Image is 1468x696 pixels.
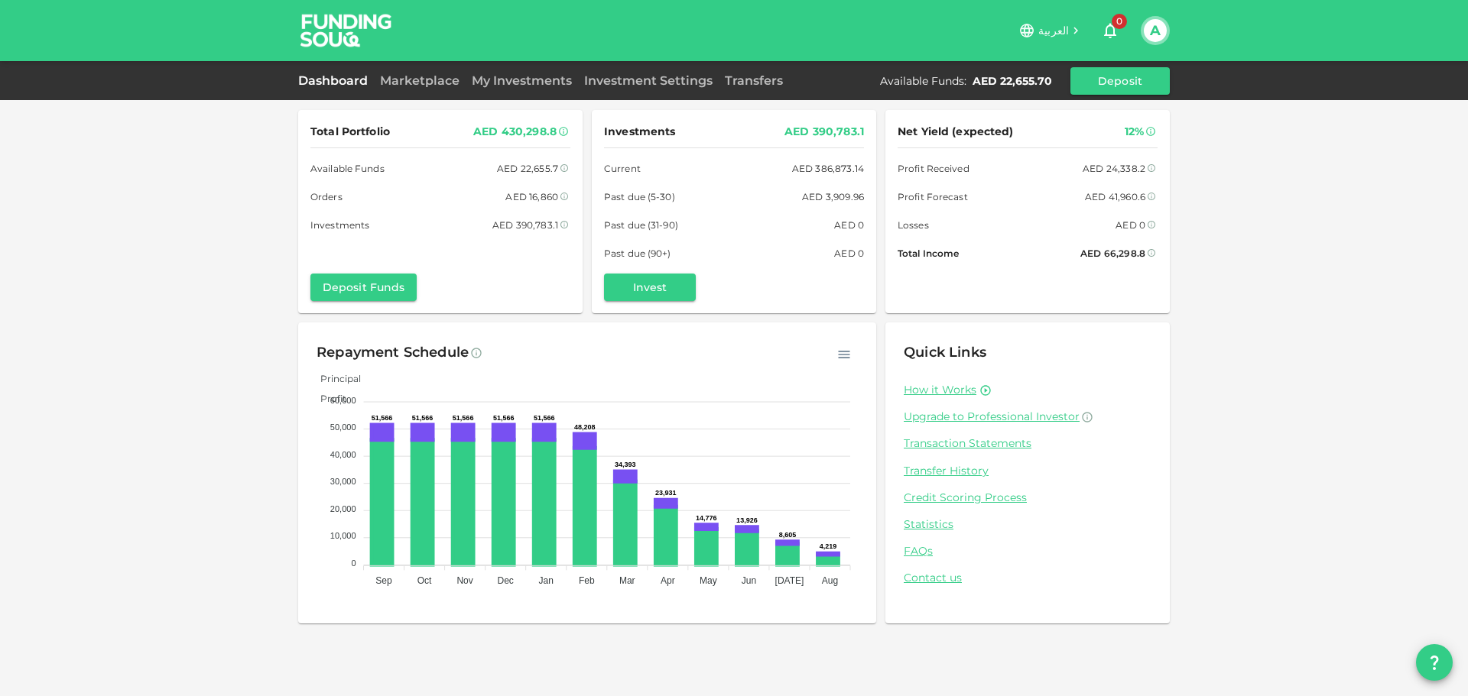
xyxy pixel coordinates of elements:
button: Deposit Funds [310,274,417,301]
div: AED 3,909.96 [802,189,864,205]
a: My Investments [466,73,578,88]
a: Investment Settings [578,73,719,88]
a: How it Works [904,383,976,397]
span: Orders [310,189,343,205]
div: AED 66,298.8 [1080,245,1145,261]
div: AED 22,655.7 [497,160,558,176]
span: Losses [898,217,929,233]
span: Available Funds [310,160,385,176]
span: Investments [310,217,369,233]
tspan: Nov [456,575,473,586]
tspan: [DATE] [775,575,804,586]
div: AED 22,655.70 [973,73,1052,89]
a: FAQs [904,544,1151,558]
span: Net Yield (expected) [898,122,1014,141]
span: Quick Links [904,344,986,361]
tspan: Oct [417,575,432,586]
tspan: 20,000 [330,504,356,513]
span: 0 [1112,14,1127,29]
button: 0 [1095,15,1125,46]
div: 12% [1125,122,1144,141]
span: Principal [309,373,361,384]
tspan: Jun [742,575,756,586]
a: Dashboard [298,73,374,88]
span: Profit Forecast [898,189,968,205]
span: Profit Received [898,160,969,176]
span: Past due (90+) [604,245,671,261]
span: Profit [309,393,346,404]
div: AED 41,960.6 [1085,189,1145,205]
div: AED 0 [834,217,864,233]
a: Contact us [904,571,1151,585]
a: Upgrade to Professional Investor [904,410,1151,424]
tspan: Feb [579,575,595,586]
span: Past due (31-90) [604,217,678,233]
span: Investments [604,122,675,141]
div: AED 386,873.14 [792,160,864,176]
div: AED 390,783.1 [492,217,558,233]
tspan: 0 [351,558,356,568]
div: Available Funds : [880,73,966,89]
tspan: May [700,575,717,586]
tspan: Dec [497,575,513,586]
button: Invest [604,274,696,301]
div: AED 24,338.2 [1083,160,1145,176]
tspan: Jan [539,575,554,586]
a: Credit Scoring Process [904,490,1151,505]
div: Repayment Schedule [317,341,469,365]
button: A [1144,19,1167,42]
a: Statistics [904,517,1151,532]
tspan: Sep [375,575,392,586]
div: AED 0 [834,245,864,261]
button: question [1416,644,1453,681]
span: Total Portfolio [310,122,390,141]
a: Transfer History [904,464,1151,478]
div: AED 0 [1116,217,1145,233]
a: Transfers [719,73,789,88]
tspan: 40,000 [330,450,356,459]
span: Current [604,160,641,176]
button: Deposit [1070,67,1170,95]
span: Upgrade to Professional Investor [904,410,1080,423]
tspan: 60,000 [330,396,356,405]
tspan: 10,000 [330,531,356,540]
span: Past due (5-30) [604,189,675,205]
a: Marketplace [374,73,466,88]
tspan: 30,000 [330,477,356,486]
div: AED 430,298.8 [473,122,557,141]
span: Total Income [898,245,959,261]
div: AED 16,860 [505,189,558,205]
tspan: Aug [822,575,838,586]
tspan: Apr [661,575,675,586]
tspan: Mar [619,575,635,586]
a: Transaction Statements [904,436,1151,451]
div: AED 390,783.1 [784,122,864,141]
tspan: 50,000 [330,422,356,432]
span: العربية [1038,24,1069,37]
